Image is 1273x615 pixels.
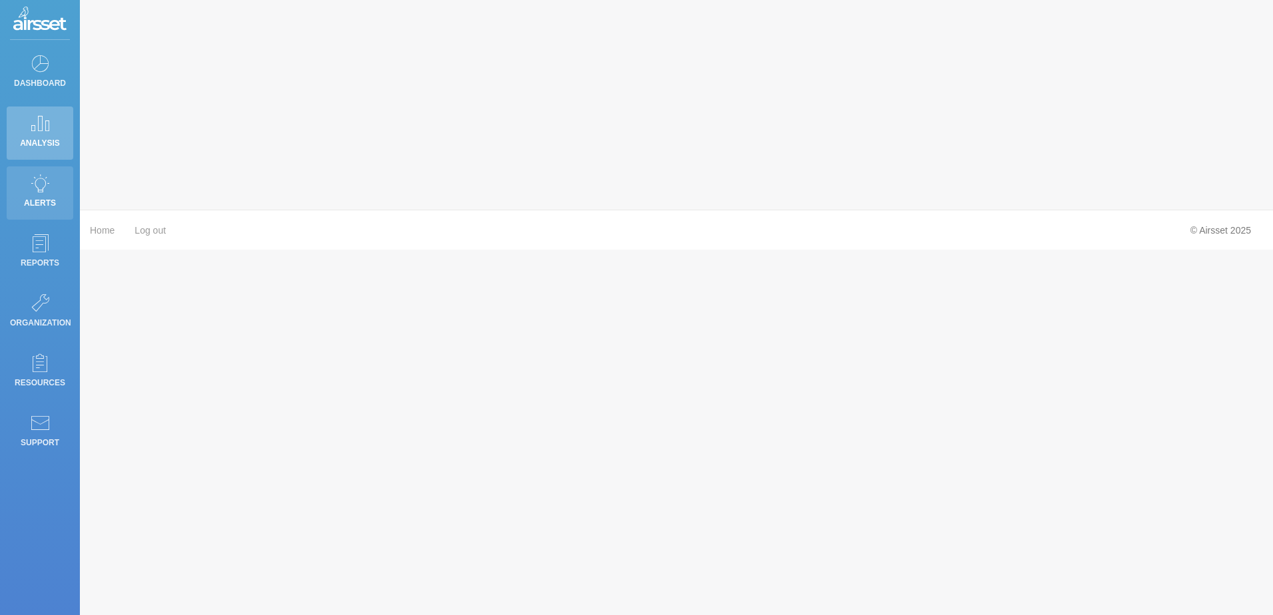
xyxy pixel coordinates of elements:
[10,433,70,453] p: Support
[10,313,70,333] p: Organization
[90,217,115,244] a: Home
[10,133,70,153] p: Analysis
[10,253,70,273] p: Reports
[13,7,67,33] img: Logo
[134,217,166,244] a: Log out
[7,166,73,220] a: Alerts
[10,193,70,213] p: Alerts
[7,47,73,100] a: Dashboard
[7,106,73,160] a: Analysis
[1180,217,1261,244] div: © Airsset 2025
[10,373,70,393] p: Resources
[7,286,73,339] a: Organization
[7,226,73,280] a: Reports
[7,346,73,399] a: Resources
[7,406,73,459] a: Support
[10,73,70,93] p: Dashboard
